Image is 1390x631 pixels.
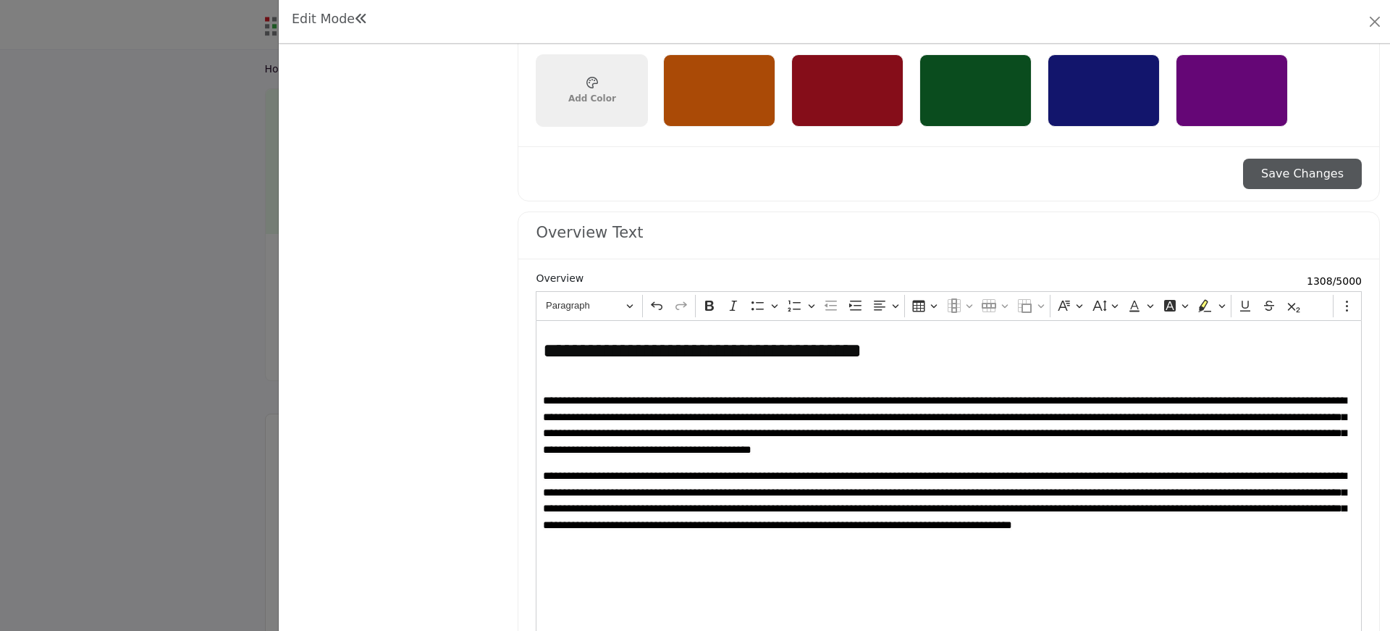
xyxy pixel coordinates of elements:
[292,12,368,27] h1: Edit Mode
[539,295,639,317] button: Heading
[536,271,584,286] label: Overview
[546,297,621,314] span: Paragraph
[1365,12,1385,32] button: Close
[1307,275,1333,287] span: 1308
[1243,159,1362,189] button: Save Changes
[1333,275,1362,287] span: /5000
[536,291,1362,319] div: Editor toolbar
[568,92,616,105] span: Add Color
[536,224,643,242] h4: Overview Text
